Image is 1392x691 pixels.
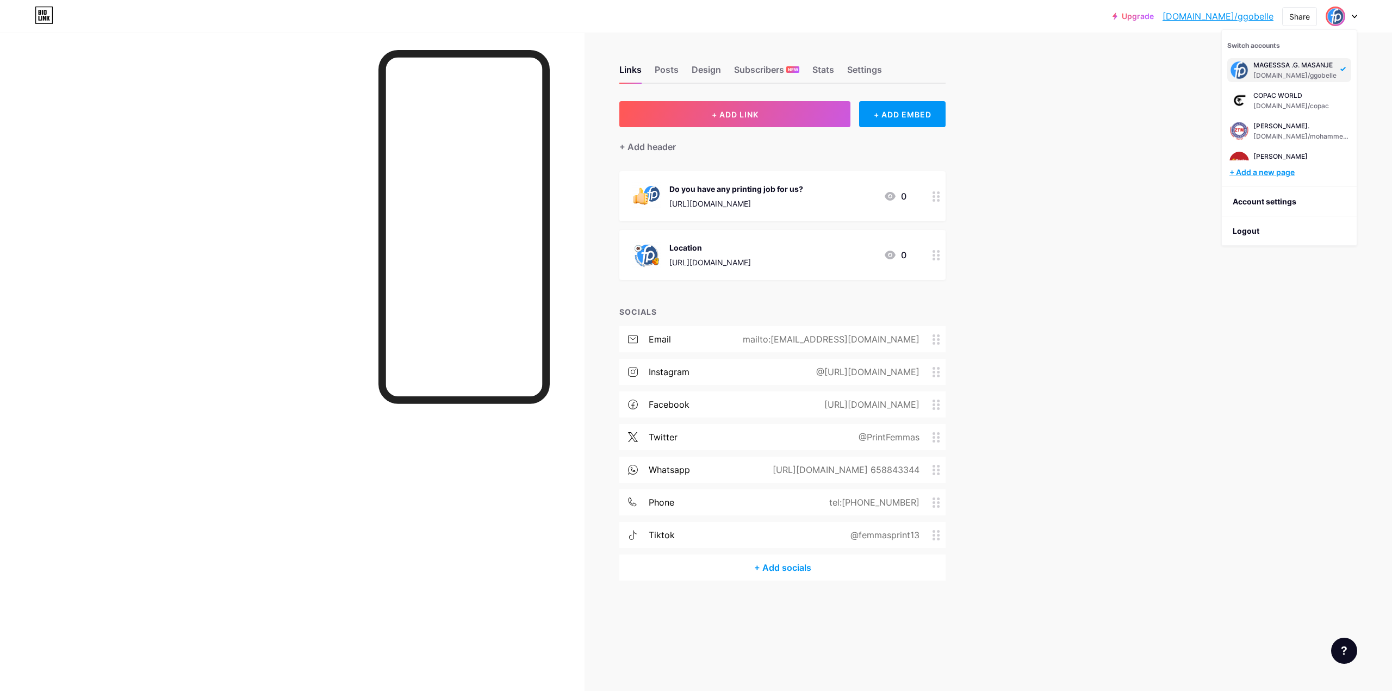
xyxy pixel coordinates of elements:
[884,190,906,203] div: 0
[1227,41,1280,49] span: Switch accounts
[649,333,671,346] div: email
[1229,60,1249,80] img: ggobelle
[619,306,946,318] div: SOCIALS
[655,63,679,83] div: Posts
[649,463,690,476] div: whatsapp
[649,365,689,378] div: instagram
[649,398,689,411] div: facebook
[847,63,882,83] div: Settings
[807,398,933,411] div: [URL][DOMAIN_NAME]
[812,496,933,509] div: tel:[PHONE_NUMBER]
[619,101,850,127] button: + ADD LINK
[734,63,799,83] div: Subscribers
[1289,11,1310,22] div: Share
[884,248,906,262] div: 0
[669,183,803,195] div: Do you have any printing job for us?
[1327,8,1344,25] img: ggobelle
[788,66,798,73] span: NEW
[841,431,933,444] div: @PrintFemmas
[619,555,946,581] div: + Add socials
[669,198,803,209] div: [URL][DOMAIN_NAME]
[649,528,675,541] div: tiktok
[1253,91,1334,100] div: COPAC WORLD
[1229,152,1249,171] img: ggobelle
[669,242,751,253] div: Location
[812,63,834,83] div: Stats
[725,333,933,346] div: mailto:[EMAIL_ADDRESS][DOMAIN_NAME]
[692,63,721,83] div: Design
[1253,61,1337,70] div: MAGESSSA .G. MASANJE
[1253,102,1334,110] div: [DOMAIN_NAME]/copac
[649,431,678,444] div: twitter
[632,182,661,210] img: Do you have any printing job for us?
[1253,71,1337,80] div: [DOMAIN_NAME]/ggobelle
[1253,132,1349,141] div: [DOMAIN_NAME]/mohammedzowengeztm
[755,463,933,476] div: [URL][DOMAIN_NAME] 658843344
[859,101,946,127] div: + ADD EMBED
[649,496,674,509] div: phone
[632,241,661,269] img: Location
[1113,12,1154,21] a: Upgrade
[1222,187,1357,216] a: Account settings
[1253,152,1349,161] div: [PERSON_NAME]
[1222,216,1357,246] li: Logout
[619,140,676,153] div: + Add header
[1229,167,1351,178] div: + Add a new page
[619,63,642,83] div: Links
[1163,10,1273,23] a: [DOMAIN_NAME]/ggobelle
[669,257,751,268] div: [URL][DOMAIN_NAME]
[1253,122,1349,130] div: [PERSON_NAME].
[1229,121,1249,141] img: ggobelle
[1229,91,1249,110] img: ggobelle
[799,365,933,378] div: @[URL][DOMAIN_NAME]
[712,110,759,119] span: + ADD LINK
[833,528,933,541] div: @femmasprint13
